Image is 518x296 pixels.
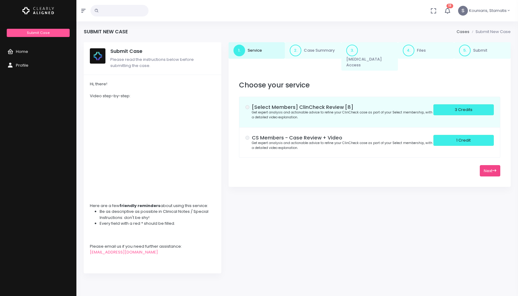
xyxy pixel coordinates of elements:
[7,29,69,37] a: Submit Case
[458,6,468,16] span: S
[398,42,454,59] a: 4.Files
[90,203,215,209] div: Here are a few about using this service:
[233,45,245,56] span: 1.
[100,209,215,220] li: Be as descriptive as possible in Clinical Notes / Special Instructions: don't be shy!
[469,29,511,35] li: Submit New Case
[27,30,50,35] span: Submit Case
[341,42,398,71] a: 3.[MEDICAL_DATA] Access
[446,4,453,8] span: 18
[22,4,54,17] img: Logo Horizontal
[239,81,500,89] h3: Choose your service
[252,135,433,141] h5: CS Members - Case Review + Video
[90,81,215,87] div: Hi, there!
[433,135,494,146] div: 1 Credit
[285,42,341,59] a: 2.Case Summary
[84,29,128,35] h4: Submit New Case
[459,45,471,56] span: 5.
[457,29,469,35] a: Cases
[90,243,215,250] div: Please email us if you need further assistance:
[100,220,215,227] li: Every field with a red * should be filled.
[403,45,414,56] span: 4.
[119,203,160,209] strong: friendly reminders
[229,42,285,59] a: 1.Service
[454,42,511,59] a: 5.Submit
[110,57,194,68] span: Please read the instructions below before submitting the case.
[480,165,500,176] button: Next
[469,8,507,14] span: Kouniaris, Stamatis
[433,104,494,116] div: 3 Credits
[252,104,433,110] h5: [Select Members] ClinCheck Review [8]
[90,93,215,99] div: Video step-by-step:
[346,45,358,56] span: 3.
[290,45,301,56] span: 2.
[110,48,215,54] h5: Submit Case
[16,62,28,68] span: Profile
[252,110,432,120] small: Get expert analysis and actionable advice to refine your ClinCheck case as part of your Select me...
[252,141,432,150] small: Get expert analysis and actionable advice to refine your ClinCheck case as part of your Select me...
[16,49,28,54] span: Home
[90,249,158,255] a: [EMAIL_ADDRESS][DOMAIN_NAME]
